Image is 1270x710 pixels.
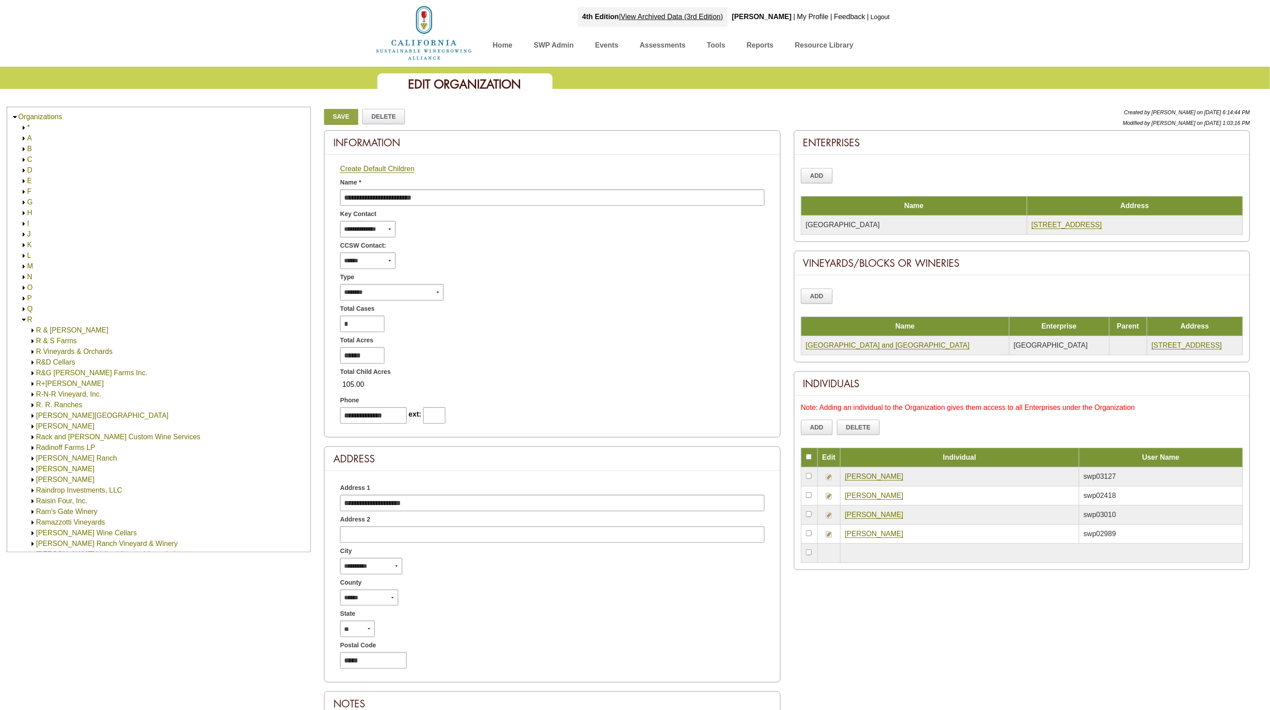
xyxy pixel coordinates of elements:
[1084,492,1116,499] span: swp02418
[20,189,27,195] img: Expand F
[340,209,377,219] span: Key Contact
[36,476,95,483] a: [PERSON_NAME]
[36,550,183,558] a: [PERSON_NAME] Valley Vineyard Association
[29,381,36,387] img: Expand R+J Dondero
[27,316,32,323] a: R
[1014,341,1088,349] span: [GEOGRAPHIC_DATA]
[29,487,36,494] img: Expand Raindrop Investments, LLC
[340,609,355,618] span: State
[1084,473,1116,480] span: swp03127
[340,377,366,392] span: 105.00
[340,641,376,650] span: Postal Code
[747,39,773,55] a: Reports
[20,124,27,131] img: Expand *
[793,7,796,27] div: |
[27,230,31,238] a: J
[1084,511,1116,518] span: swp03010
[20,295,27,302] img: Expand P
[36,401,82,409] a: R. R. Ranches
[12,114,18,120] img: Collapse Organizations
[20,135,27,142] img: Expand A
[29,445,36,451] img: Expand Radinoff Farms LP
[20,167,27,174] img: Expand D
[27,134,32,142] a: A
[837,420,880,435] a: Delete
[29,349,36,355] img: Expand R Vineyards & Orchards
[29,423,36,430] img: Expand R.A. Nonini
[582,13,619,20] strong: 4th Edition
[845,473,904,481] a: [PERSON_NAME]
[29,509,36,515] img: Expand Ram's Gate Winery
[362,109,405,124] a: Delete
[340,396,359,405] span: Phone
[829,7,833,27] div: |
[340,515,370,524] span: Address 2
[29,338,36,345] img: Expand R & S Farms
[340,304,375,313] span: Total Cases
[29,434,36,441] img: Expand Rack and Riddle Custom Wine Services
[825,473,833,481] img: Edit
[825,531,833,538] img: Edit
[640,39,685,55] a: Assessments
[340,546,352,556] span: City
[340,165,414,173] a: Create Default Children
[493,39,513,55] a: Home
[840,448,1079,467] td: Individual
[845,492,904,500] a: [PERSON_NAME]
[375,28,473,36] a: Home
[1084,530,1116,538] span: swp02989
[29,359,36,366] img: Expand R&D Cellars
[801,402,1243,413] div: Note: Adding an individual to the Organization gives them access to all Enterprises under the Org...
[795,39,853,55] a: Resource Library
[794,251,1250,275] div: Vineyards/Blocks or Wineries
[797,13,829,20] a: My Profile
[20,317,27,323] img: Collapse R
[794,372,1250,396] div: Individuals
[845,511,904,519] a: [PERSON_NAME]
[20,253,27,259] img: Expand L
[1009,317,1109,336] td: Enterprise
[801,168,833,183] a: Add
[29,327,36,334] img: Expand R & J Vineyard
[27,198,32,206] a: G
[36,540,178,547] a: [PERSON_NAME] Ranch Vineyard & Winery
[825,493,833,500] img: Edit
[36,348,112,355] a: R Vineyards & Orchards
[621,13,723,20] a: View Archived Data (3rd Edition)
[36,497,88,505] a: Raisin Four, Inc.
[845,530,904,538] a: [PERSON_NAME]
[36,422,95,430] a: [PERSON_NAME]
[1032,221,1102,229] a: [STREET_ADDRESS]
[18,113,62,120] a: Organizations
[20,210,27,217] img: Expand H
[1079,448,1242,467] td: User Name
[409,76,521,92] span: Edit Organization
[1027,197,1242,216] td: Address
[27,262,33,270] a: M
[27,188,32,195] a: F
[707,39,725,55] a: Tools
[409,410,421,418] span: ext:
[340,483,370,493] span: Address 1
[27,241,32,249] a: K
[340,336,373,345] span: Total Acres
[20,274,27,281] img: Expand N
[36,529,137,537] a: [PERSON_NAME] Wine Cellars
[29,541,36,547] img: Expand Ramona Ranch Vineyard & Winery
[595,39,618,55] a: Events
[871,13,890,20] a: Logout
[806,341,970,349] a: [GEOGRAPHIC_DATA] and [GEOGRAPHIC_DATA]
[1152,341,1222,349] a: [STREET_ADDRESS]
[20,156,27,163] img: Expand C
[1123,109,1250,126] span: Created by [PERSON_NAME] on [DATE] 6:14:44 PM Modified by [PERSON_NAME] on [DATE] 1:03:16 PM
[340,178,361,187] span: Name *
[817,448,840,467] td: Edit
[20,285,27,291] img: Expand O
[27,273,32,281] a: N
[340,578,361,587] span: County
[20,306,27,313] img: Expand Q
[36,412,168,419] a: [PERSON_NAME][GEOGRAPHIC_DATA]
[29,477,36,483] img: Expand Raghbir Batth
[27,305,32,313] a: Q
[29,455,36,462] img: Expand Radonich Ranch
